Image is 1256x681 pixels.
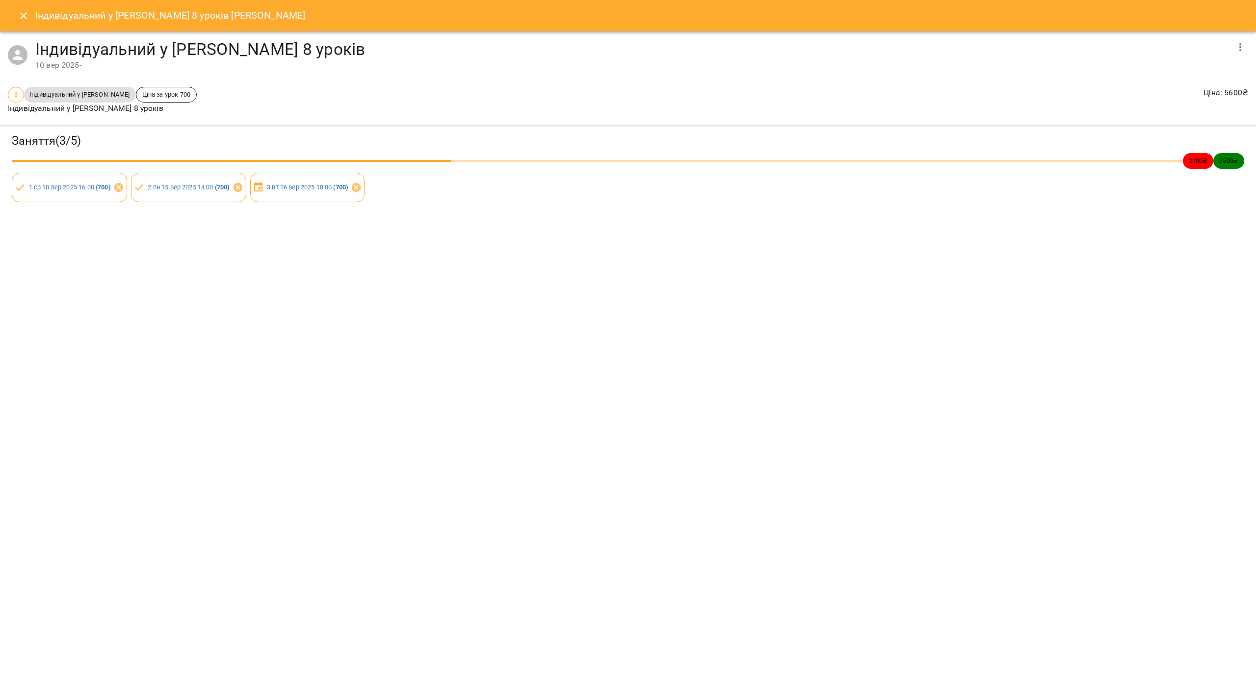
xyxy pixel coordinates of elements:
div: 2.пн 15 вер 2025 14:00 (700) [131,173,246,202]
a: 3.вт 16 вер 2025 18:00 (700) [267,183,348,191]
span: 8 [8,90,24,99]
span: 2100 ₴ [1183,156,1214,165]
button: Close [12,4,35,27]
div: 10 вер 2025 - [35,59,1229,71]
span: Ціна за урок 700 [136,90,196,99]
b: ( 700 ) [333,183,348,191]
a: 2.пн 15 вер 2025 14:00 (700) [148,183,229,191]
a: 1.ср 10 вер 2025 16:00 (700) [29,183,110,191]
h4: Індивідуальний у [PERSON_NAME] 8 уроків [35,39,1229,59]
b: ( 700 ) [215,183,230,191]
p: Індивідуальний у [PERSON_NAME] 8 уроків [8,103,197,114]
h6: Індивідуальний у [PERSON_NAME] 8 уроків [PERSON_NAME] [35,8,306,23]
div: 3.вт 16 вер 2025 18:00 (700) [250,173,365,202]
p: Ціна : 5600 ₴ [1204,87,1248,99]
span: 3500 ₴ [1213,156,1244,165]
h3: Заняття ( 3 / 5 ) [12,133,1244,149]
div: 1.ср 10 вер 2025 16:00 (700) [12,173,127,202]
b: ( 700 ) [96,183,110,191]
span: Індивідуальний у [PERSON_NAME] [24,90,135,99]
